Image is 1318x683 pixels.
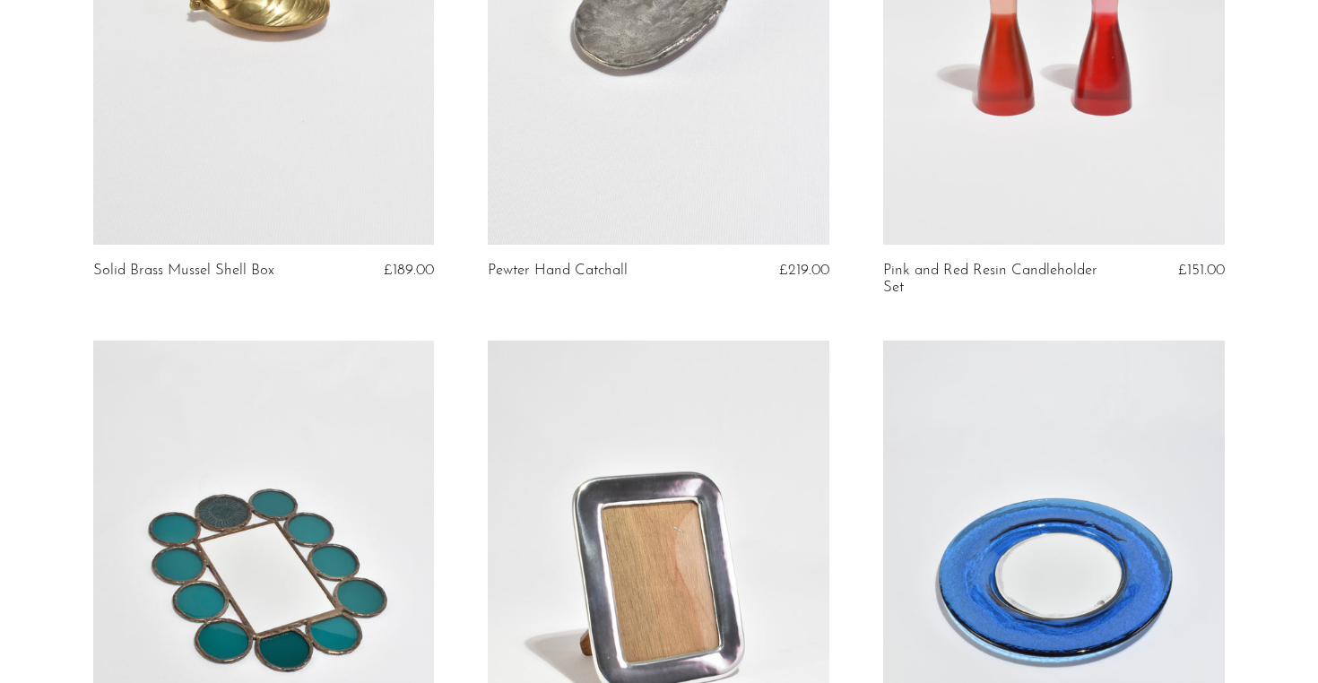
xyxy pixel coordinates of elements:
[93,263,274,279] a: Solid Brass Mussel Shell Box
[1178,263,1225,278] span: £151.00
[488,263,628,279] a: Pewter Hand Catchall
[883,263,1112,296] a: Pink and Red Resin Candleholder Set
[779,263,829,278] span: £219.00
[384,263,434,278] span: £189.00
